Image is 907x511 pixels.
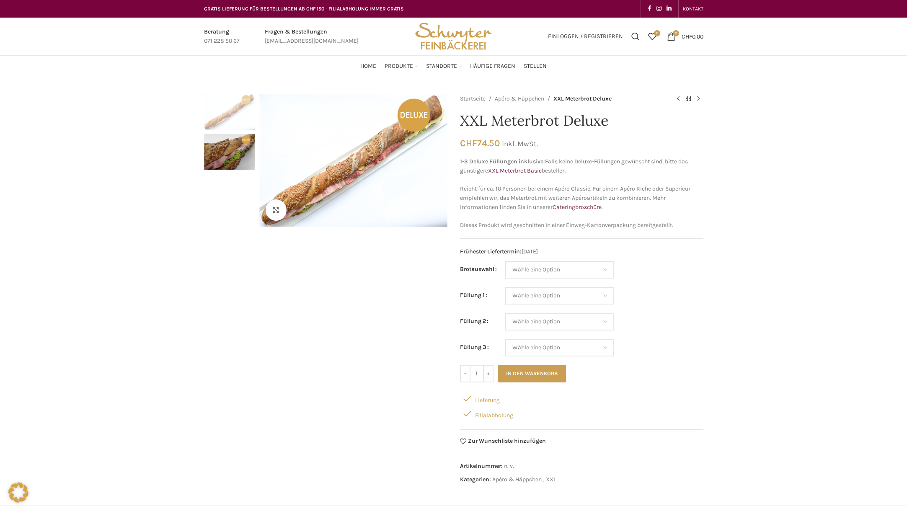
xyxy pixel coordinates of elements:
nav: Breadcrumb [460,94,665,104]
div: Lieferung [460,391,703,406]
span: Standorte [426,62,457,70]
span: 0 [673,30,679,36]
span: CHF [460,138,477,148]
a: Startseite [460,94,486,103]
label: Füllung 2 [460,317,488,326]
a: Next product [693,94,703,104]
span: KONTAKT [683,6,703,12]
bdi: 74.50 [460,138,500,148]
button: In den Warenkorb [498,365,566,382]
div: Meine Wunschliste [644,28,661,45]
span: [DATE] [460,247,703,256]
span: , [543,475,544,484]
a: 0 [644,28,661,45]
a: Apéro & Häppchen [495,94,544,103]
label: Füllung 3 [460,343,489,352]
a: Einloggen / Registrieren [544,28,627,45]
div: Secondary navigation [679,0,708,17]
a: Instagram social link [654,3,664,15]
a: Standorte [426,58,462,75]
a: Linkedin social link [664,3,674,15]
a: Suchen [627,28,644,45]
p: Falls keine Deluxe-Füllungen gewünscht sind, bitte das günstigere bestellen. [460,157,703,176]
label: Füllung 1 [460,291,487,300]
a: Häufige Fragen [470,58,515,75]
bdi: 0.00 [682,33,703,40]
p: Reicht für ca. 10 Personen bei einem Apéro Classic. Für einem Apéro Riche oder Superieur empfehle... [460,184,703,212]
span: Stellen [524,62,547,70]
img: Bäckerei Schwyter [412,18,494,55]
a: Infobox link [204,27,240,46]
span: Frühester Liefertermin: [460,248,522,255]
div: 1 / 2 [257,94,450,227]
span: Häufige Fragen [470,62,515,70]
a: Stellen [524,58,547,75]
a: Cateringbroschüre [553,204,602,211]
div: 1 / 2 [204,94,255,134]
a: Home [360,58,376,75]
label: Brotauswahl [460,265,497,274]
input: - [460,365,470,382]
a: KONTAKT [683,0,703,17]
div: 2 / 2 [204,134,255,174]
img: XXL Meterbrot Deluxe [204,94,255,130]
img: XXL Meterbrot Deluxe – Bild 2 [204,134,255,170]
a: Apéro & Häppchen [492,476,542,483]
a: Zur Wunschliste hinzufügen [460,438,546,444]
input: + [483,365,494,382]
span: 0 [654,30,660,36]
a: Produkte [385,58,418,75]
a: Previous product [673,94,683,104]
strong: 1-3 Deluxe Füllungen inklusive: [460,158,545,165]
span: XXL Meterbrot Deluxe [553,94,612,103]
a: Infobox link [265,27,359,46]
span: Zur Wunschliste hinzufügen [468,438,546,444]
a: Facebook social link [645,3,654,15]
span: GRATIS LIEFERUNG FÜR BESTELLUNGEN AB CHF 150 - FILIALABHOLUNG IMMER GRATIS [204,6,404,12]
small: inkl. MwSt. [502,139,538,148]
div: Filialabholung [460,406,703,421]
a: 0 CHF0.00 [663,28,708,45]
span: Kategorien: [460,476,491,483]
span: Produkte [385,62,413,70]
span: Einloggen / Registrieren [548,34,623,39]
span: CHF [682,33,692,40]
h1: XXL Meterbrot Deluxe [460,112,703,129]
a: Site logo [412,32,494,39]
a: XXL Meterbrot Basic [488,167,542,174]
p: Dieses Produkt wird geschnitten in einer Einweg-Kartonverpackung bereitgestellt. [460,221,703,230]
span: Artikelnummer: [460,462,503,470]
span: n. v. [504,462,514,470]
span: Home [360,62,376,70]
a: XXL [546,476,556,483]
div: Main navigation [200,58,708,75]
input: Produktmenge [470,365,483,382]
